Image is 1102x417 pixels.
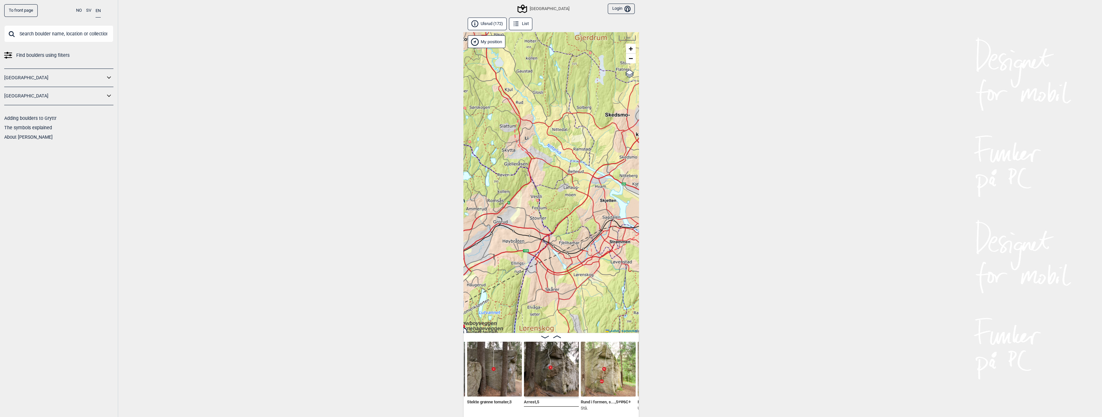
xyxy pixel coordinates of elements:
a: Zoom out [626,54,636,63]
p: Uten kanten til venstre. [638,405,680,411]
button: NO [76,4,82,17]
span: Speidersteinen [460,330,498,335]
span: Find boulders using filters [16,51,70,60]
p: Stå. [581,405,631,411]
a: Zoom in [626,44,636,54]
span: + [629,44,633,53]
a: [GEOGRAPHIC_DATA] [4,73,105,82]
a: Find boulders using filters [4,51,113,60]
button: Login [608,4,634,14]
a: The symbols explained [4,125,52,130]
a: [GEOGRAPHIC_DATA] [4,91,105,101]
div: 1 km [619,35,636,41]
span: Rund i formen, s... , 5+ Ψ 6C+ [581,398,631,404]
span: Arrest , 5 [524,398,539,404]
span: Fet fisk , 6B Ψ 6C [638,398,666,404]
button: List [509,18,533,30]
div: [GEOGRAPHIC_DATA] [518,5,569,13]
a: About [PERSON_NAME] [4,134,53,140]
a: Adding boulders to Gryttr [4,116,57,121]
span: Barnehageveggen [458,326,503,331]
div: Show my position [468,35,505,48]
input: Search boulder name, location or collection [4,25,113,42]
a: Layers [623,67,636,81]
a: Kartverket [621,329,637,333]
span: − [629,54,633,62]
button: SV [86,4,91,17]
span: Cowboyveggen [459,321,497,326]
a: Leaflet [605,329,619,333]
button: Ulsrud (172) [468,18,507,30]
img: Stekte gronne tomater 210627 [467,342,522,397]
img: Rund i formen, skarp i kanten [581,342,636,397]
img: Fet fisk [638,342,693,397]
span: Stekte grønne tomater , 3 [467,398,512,404]
button: EN [96,4,101,18]
a: To front page [4,4,38,17]
img: Arrest 210402 [524,342,579,397]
